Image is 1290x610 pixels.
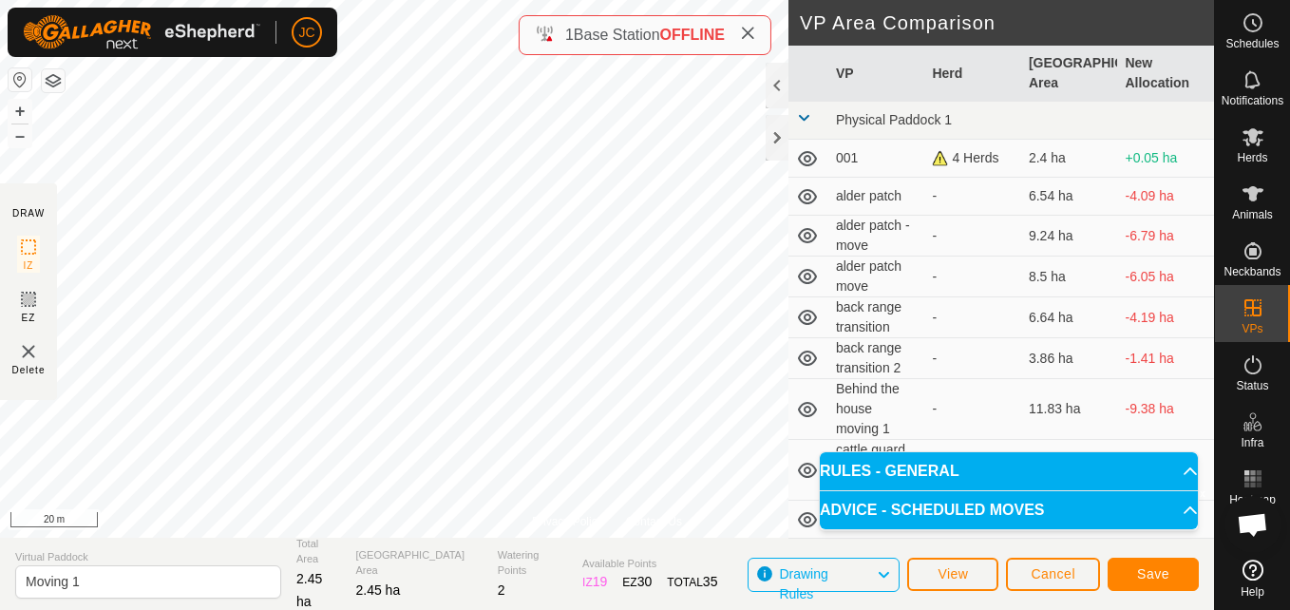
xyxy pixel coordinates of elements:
button: Cancel [1006,558,1100,591]
span: 30 [637,574,653,589]
span: Herds [1237,152,1267,163]
div: 4 Herds [932,148,1014,168]
td: 9.24 ha [1021,216,1118,257]
h2: VP Area Comparison [800,11,1214,34]
td: alder patch [828,178,925,216]
button: Map Layers [42,69,65,92]
button: Save [1108,558,1199,591]
span: Infra [1241,437,1263,448]
span: 2.45 ha [296,571,322,609]
td: -8.49 ha [1117,539,1214,577]
span: Heatmap [1229,494,1276,505]
span: Virtual Paddock [15,549,281,565]
div: - [932,349,1014,369]
span: Available Points [582,556,717,572]
div: EZ [622,572,652,592]
div: DRAW [12,206,45,220]
td: -6.05 ha [1117,257,1214,297]
td: 6.64 ha [1021,297,1118,338]
p-accordion-header: ADVICE - SCHEDULED MOVES [820,491,1198,529]
div: - [932,226,1014,246]
button: Reset Map [9,68,31,91]
span: OFFLINE [660,27,725,43]
th: VP [828,46,925,102]
th: Herd [924,46,1021,102]
img: Gallagher Logo [23,15,260,49]
button: + [9,100,31,123]
span: 19 [593,574,608,589]
span: VPs [1242,323,1262,334]
span: View [938,566,968,581]
button: View [907,558,998,591]
div: - [932,186,1014,206]
td: 10.94 ha [1021,539,1118,577]
div: TOTAL [667,572,717,592]
td: -1.41 ha [1117,338,1214,379]
span: 1 [565,27,574,43]
span: Status [1236,380,1268,391]
div: IZ [582,572,607,592]
td: +0.05 ha [1117,140,1214,178]
span: ADVICE - SCHEDULED MOVES [820,503,1044,518]
span: Schedules [1225,38,1279,49]
span: Notifications [1222,95,1283,106]
a: Help [1215,552,1290,605]
td: cattle guard down the road [828,440,925,501]
td: Dock 3 [828,539,925,577]
div: - [932,267,1014,287]
td: -4.09 ha [1117,178,1214,216]
span: 2.45 ha [355,582,400,598]
span: Watering Points [498,547,567,579]
td: Behind the house moving 1 [828,379,925,440]
span: IZ [24,258,34,273]
span: 2 [498,582,505,598]
span: Help [1241,586,1264,598]
span: Drawing Rules [779,566,827,601]
td: 11.83 ha [1021,379,1118,440]
span: Delete [12,363,46,377]
span: Total Area [296,536,340,567]
div: - [932,399,1014,419]
td: alder patch - move [828,216,925,257]
td: -0.53 ha [1117,440,1214,501]
span: Save [1137,566,1169,581]
span: Neckbands [1224,266,1281,277]
button: – [9,124,31,147]
th: New Allocation [1117,46,1214,102]
a: Contact Us [626,513,682,530]
td: -9.38 ha [1117,379,1214,440]
span: [GEOGRAPHIC_DATA] Area [355,547,482,579]
div: - [932,308,1014,328]
span: 35 [703,574,718,589]
span: Base Station [574,27,660,43]
td: -4.19 ha [1117,297,1214,338]
span: JC [298,23,314,43]
td: 6.54 ha [1021,178,1118,216]
td: back range transition [828,297,925,338]
td: 2.98 ha [1021,440,1118,501]
span: Animals [1232,209,1273,220]
span: Cancel [1031,566,1075,581]
td: alder patch move [828,257,925,297]
img: VP [17,340,40,363]
th: [GEOGRAPHIC_DATA] Area [1021,46,1118,102]
span: Physical Paddock 1 [836,112,952,127]
td: 3.86 ha [1021,338,1118,379]
td: back range transition 2 [828,338,925,379]
td: -6.79 ha [1117,216,1214,257]
td: 001 [828,140,925,178]
span: RULES - GENERAL [820,464,959,479]
td: 2.4 ha [1021,140,1118,178]
td: 8.5 ha [1021,257,1118,297]
p-accordion-header: RULES - GENERAL [820,452,1198,490]
span: EZ [22,311,36,325]
div: Open chat [1224,496,1281,553]
a: Privacy Policy [532,513,603,530]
